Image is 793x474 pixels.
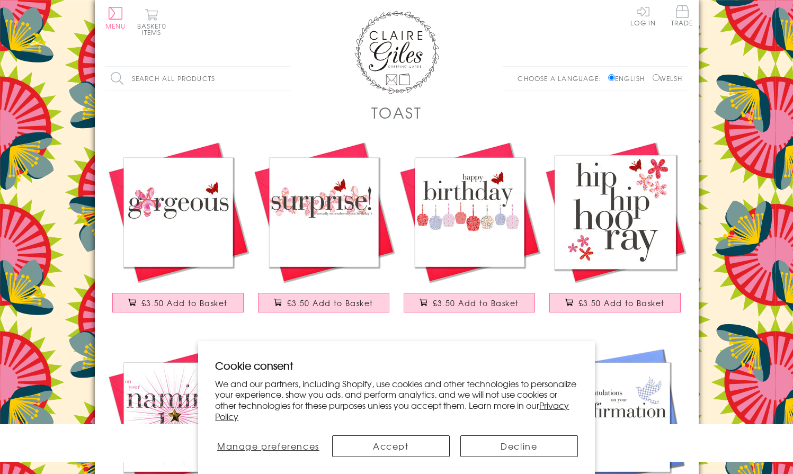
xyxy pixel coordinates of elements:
[215,399,569,423] a: Privacy Policy
[258,293,389,312] button: £3.50 Add to Basket
[542,139,688,323] a: Birthday Card, Hip Hip Hooray!, embellished with a pretty fabric butterfly £3.50 Add to Basket
[404,293,535,312] button: £3.50 Add to Basket
[105,21,126,31] span: Menu
[105,7,126,29] button: Menu
[433,298,519,308] span: £3.50 Add to Basket
[460,435,578,457] button: Decline
[653,74,660,81] input: Welsh
[112,293,244,312] button: £3.50 Add to Basket
[215,358,578,373] h2: Cookie consent
[332,435,450,457] button: Accept
[371,102,422,123] h1: Toast
[217,440,319,452] span: Manage preferences
[105,67,291,91] input: Search all products
[630,5,656,26] a: Log In
[105,139,251,285] img: Birthday Card, Pink Flower, Gorgeous, embellished with a pretty fabric butterfly
[137,8,166,35] button: Basket0 items
[578,298,665,308] span: £3.50 Add to Basket
[608,74,615,81] input: English
[549,293,681,312] button: £3.50 Add to Basket
[280,67,291,91] input: Search
[653,74,683,83] label: Welsh
[671,5,693,28] a: Trade
[105,139,251,323] a: Birthday Card, Pink Flower, Gorgeous, embellished with a pretty fabric butterfly £3.50 Add to Basket
[671,5,693,26] span: Trade
[251,139,397,323] a: Birthday Card, Pink Flowers, embellished with a pretty fabric butterfly £3.50 Add to Basket
[542,139,688,285] img: Birthday Card, Hip Hip Hooray!, embellished with a pretty fabric butterfly
[215,378,578,422] p: We and our partners, including Shopify, use cookies and other technologies to personalize your ex...
[141,298,228,308] span: £3.50 Add to Basket
[142,21,166,37] span: 0 items
[518,74,606,83] p: Choose a language:
[397,139,542,285] img: Birthday Card, Cakes, Happy Birthday, embellished with a pretty fabric butterfly
[287,298,373,308] span: £3.50 Add to Basket
[608,74,650,83] label: English
[215,435,321,457] button: Manage preferences
[397,139,542,323] a: Birthday Card, Cakes, Happy Birthday, embellished with a pretty fabric butterfly £3.50 Add to Basket
[354,11,439,94] img: Claire Giles Greetings Cards
[251,139,397,285] img: Birthday Card, Pink Flowers, embellished with a pretty fabric butterfly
